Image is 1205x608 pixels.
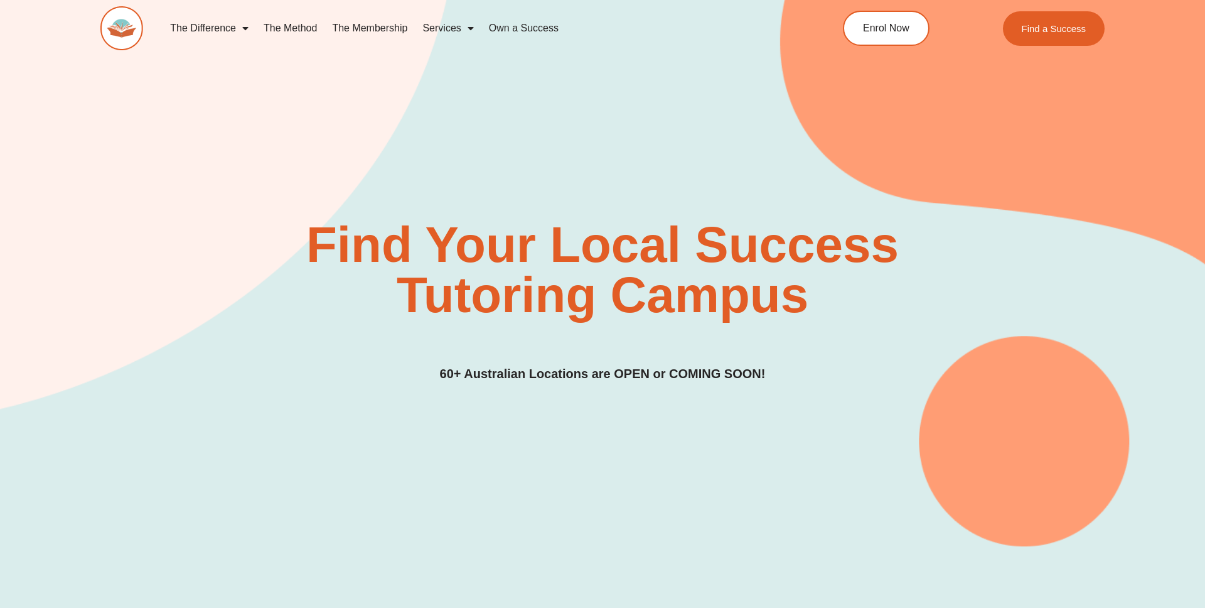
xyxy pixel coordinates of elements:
[163,14,256,43] a: The Difference
[206,220,999,320] h2: Find Your Local Success Tutoring Campus
[440,364,766,384] h3: 60+ Australian Locations are OPEN or COMING SOON!
[256,14,324,43] a: The Method
[1002,11,1105,46] a: Find a Success
[324,14,415,43] a: The Membership
[863,23,909,33] span: Enrol Now
[415,14,481,43] a: Services
[843,11,929,46] a: Enrol Now
[481,14,566,43] a: Own a Success
[1021,24,1086,33] span: Find a Success
[163,14,785,43] nav: Menu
